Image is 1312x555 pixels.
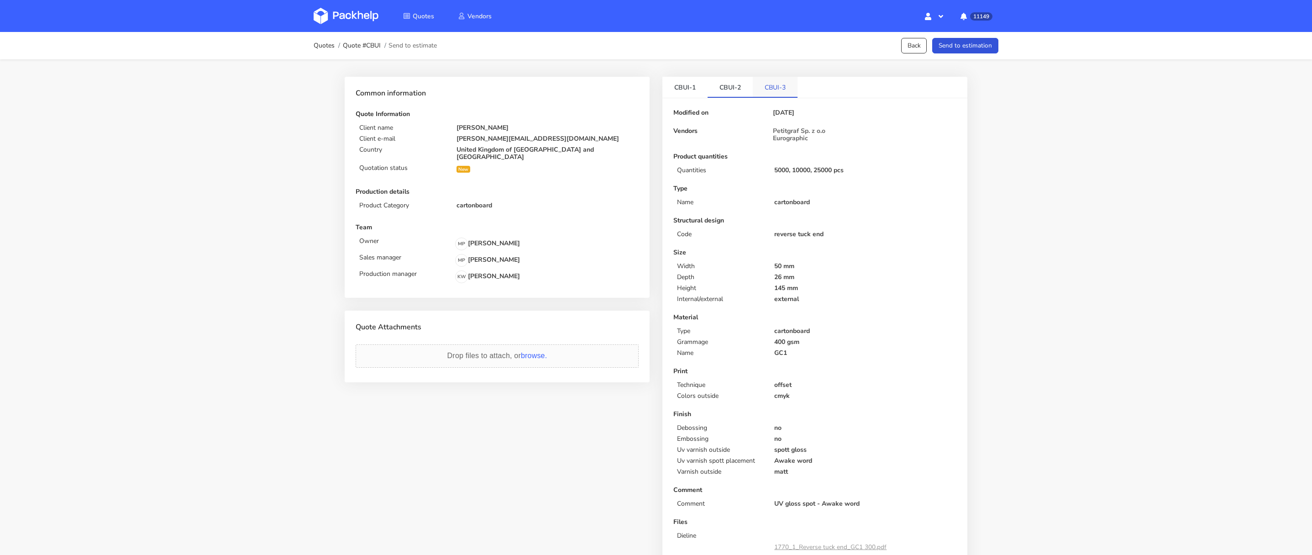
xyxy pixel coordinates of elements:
[677,424,763,432] p: Debossing
[673,217,956,224] p: Structural design
[774,274,956,281] p: 26 mm
[673,185,956,192] p: Type
[359,238,451,245] p: Owner
[662,77,708,97] a: CBUI-1
[677,263,763,270] p: Width
[467,12,492,21] span: Vendors
[901,38,927,54] a: Back
[356,188,639,196] p: Production details
[774,296,956,303] p: external
[388,42,437,49] span: Send to estimate
[457,146,639,161] p: United Kingdom of [GEOGRAPHIC_DATA] and [GEOGRAPHIC_DATA]
[774,468,956,476] p: matt
[359,164,446,172] p: Quotation status
[673,127,769,135] p: Vendors
[314,8,378,24] img: Dashboard
[932,38,998,54] button: Send to estimation
[677,285,763,292] p: Height
[774,457,956,465] p: Awake word
[673,314,956,321] p: Material
[456,238,467,250] span: MP
[773,109,794,116] p: [DATE]
[457,202,639,209] p: cartonboard
[521,352,547,359] span: browse.
[677,446,763,454] p: Uv varnish outside
[774,167,956,174] p: 5000, 10000, 25000 pcs
[677,532,763,539] p: Dieline
[774,338,956,346] p: 400 gsm
[359,202,446,209] p: Product Category
[677,381,763,389] p: Technique
[447,352,547,359] span: Drop files to attach, or
[356,88,639,100] p: Common information
[677,199,763,206] p: Name
[774,424,956,432] p: no
[673,518,956,526] p: Files
[413,12,434,21] span: Quotes
[677,274,763,281] p: Depth
[356,224,639,231] p: Team
[673,411,956,418] p: Finish
[677,468,763,476] p: Varnish outside
[359,254,451,261] p: Sales manager
[359,124,446,132] p: Client name
[774,199,956,206] p: cartonboard
[773,135,825,142] span: Eurographic
[356,322,639,333] p: Quote Attachments
[774,285,956,292] p: 145 mm
[392,8,445,24] a: Quotes
[677,392,763,400] p: Colors outside
[774,263,956,270] p: 50 mm
[677,167,763,174] p: Quantities
[773,127,825,135] span: Petitgraf Sp. z o.o
[455,238,520,250] p: [PERSON_NAME]
[774,446,956,454] p: spott gloss
[677,296,763,303] p: Internal/external
[359,135,446,143] p: Client e-mail
[774,231,956,238] p: reverse tuck end
[677,338,763,346] p: Grammage
[677,500,763,507] p: Comment
[673,109,769,116] p: Modified on
[774,500,956,507] p: UV gloss spot - Awake word
[774,435,956,443] p: no
[456,271,467,283] span: KW
[774,328,956,335] p: cartonboard
[456,254,467,266] span: MP
[774,543,887,551] a: 1770_1_Reverse tuck end_GC1 300.pdf
[447,8,503,24] a: Vendors
[753,77,798,97] a: CBUI-3
[774,381,956,389] p: offset
[455,270,520,283] p: [PERSON_NAME]
[455,254,520,267] p: [PERSON_NAME]
[673,153,956,160] p: Product quantities
[314,37,437,55] nav: breadcrumb
[314,42,335,49] a: Quotes
[457,124,639,132] p: [PERSON_NAME]
[677,349,763,357] p: Name
[708,77,753,97] a: CBUI-2
[457,166,470,173] div: New
[673,249,956,256] p: Size
[673,486,956,494] p: Comment
[953,8,998,24] button: 11149
[677,435,763,443] p: Embossing
[677,457,763,465] p: Uv varnish spott placement
[359,146,446,153] p: Country
[343,42,381,49] a: Quote #CBUI
[774,349,956,357] p: GC1
[356,111,639,118] p: Quote Information
[359,270,451,278] p: Production manager
[457,135,639,143] p: [PERSON_NAME][EMAIL_ADDRESS][DOMAIN_NAME]
[673,368,956,375] p: Print
[774,392,956,400] p: cmyk
[677,328,763,335] p: Type
[970,12,992,21] span: 11149
[677,231,763,238] p: Code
